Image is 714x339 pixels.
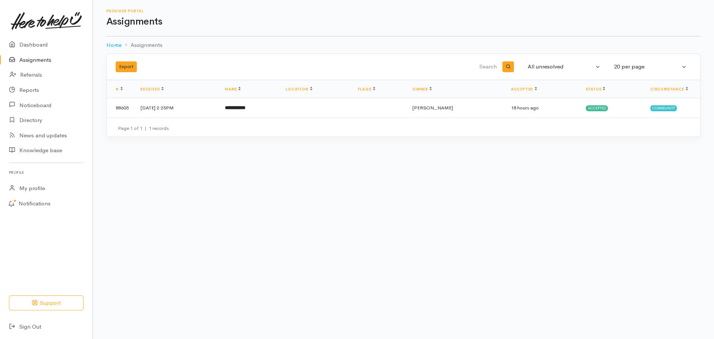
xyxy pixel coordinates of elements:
span: Community [650,105,677,111]
a: Location [286,87,312,92]
a: # [116,87,123,92]
nav: breadcrumb [106,36,701,54]
time: 18 hours ago [511,105,539,111]
input: Search [319,58,498,76]
a: Circumstance [650,87,688,92]
a: Received [141,87,164,92]
span: Accepted [586,105,608,111]
span: [PERSON_NAME] [412,105,453,111]
td: [DATE] 2:25PM [135,98,219,118]
a: Status [586,87,605,92]
a: Home [106,41,122,49]
h6: Provider Portal [106,9,701,13]
a: Owner [412,87,432,92]
a: Flags [358,87,375,92]
span: | [145,125,147,131]
button: All unresolved [523,60,605,74]
li: Assignments [122,41,163,49]
a: Accepted [511,87,537,92]
td: 88605 [107,98,135,118]
a: Name [225,87,241,92]
div: All unresolved [528,63,594,71]
button: Export [116,61,137,72]
button: 20 per page [610,60,691,74]
small: Page 1 of 1 1 records [118,125,169,131]
h6: Profile [9,167,84,178]
button: Support [9,295,84,311]
h1: Assignments [106,16,701,27]
div: 20 per page [614,63,680,71]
